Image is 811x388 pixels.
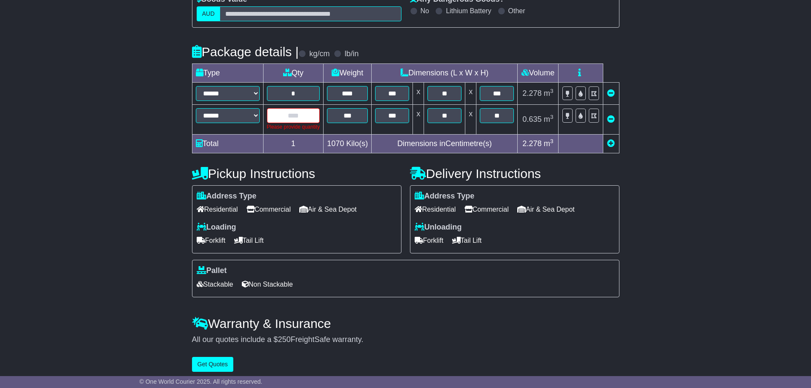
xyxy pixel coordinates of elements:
[197,203,238,216] span: Residential
[410,167,619,181] h4: Delivery Instructions
[242,278,293,291] span: Non Stackable
[263,63,324,82] td: Qty
[421,7,429,15] label: No
[192,357,234,372] button: Get Quotes
[607,115,615,124] a: Remove this item
[413,82,424,104] td: x
[415,234,444,247] span: Forklift
[413,104,424,134] td: x
[197,192,257,201] label: Address Type
[522,89,542,98] span: 2.278
[544,89,553,98] span: m
[446,7,491,15] label: Lithium Battery
[192,167,401,181] h4: Pickup Instructions
[518,63,558,82] td: Volume
[278,335,291,344] span: 250
[372,134,518,153] td: Dimensions in Centimetre(s)
[327,139,344,148] span: 1070
[465,82,476,104] td: x
[607,89,615,98] a: Remove this item
[344,49,358,59] label: lb/in
[246,203,291,216] span: Commercial
[544,139,553,148] span: m
[197,266,227,276] label: Pallet
[522,139,542,148] span: 2.278
[324,63,372,82] td: Weight
[550,138,553,144] sup: 3
[192,335,619,345] div: All our quotes include a $ FreightSafe warranty.
[140,378,263,385] span: © One World Courier 2025. All rights reserved.
[197,234,226,247] span: Forklift
[192,63,263,82] td: Type
[550,114,553,120] sup: 3
[197,278,233,291] span: Stackable
[372,63,518,82] td: Dimensions (L x W x H)
[544,115,553,124] span: m
[263,134,324,153] td: 1
[197,6,221,21] label: AUD
[192,45,299,59] h4: Package details |
[508,7,525,15] label: Other
[267,123,320,131] div: Please provide quantity
[464,203,509,216] span: Commercial
[192,134,263,153] td: Total
[324,134,372,153] td: Kilo(s)
[522,115,542,124] span: 0.635
[607,139,615,148] a: Add new item
[299,203,357,216] span: Air & Sea Depot
[415,223,462,232] label: Unloading
[309,49,330,59] label: kg/cm
[197,223,236,232] label: Loading
[234,234,264,247] span: Tail Lift
[415,203,456,216] span: Residential
[192,316,619,331] h4: Warranty & Insurance
[415,192,475,201] label: Address Type
[550,88,553,94] sup: 3
[517,203,575,216] span: Air & Sea Depot
[465,104,476,134] td: x
[452,234,482,247] span: Tail Lift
